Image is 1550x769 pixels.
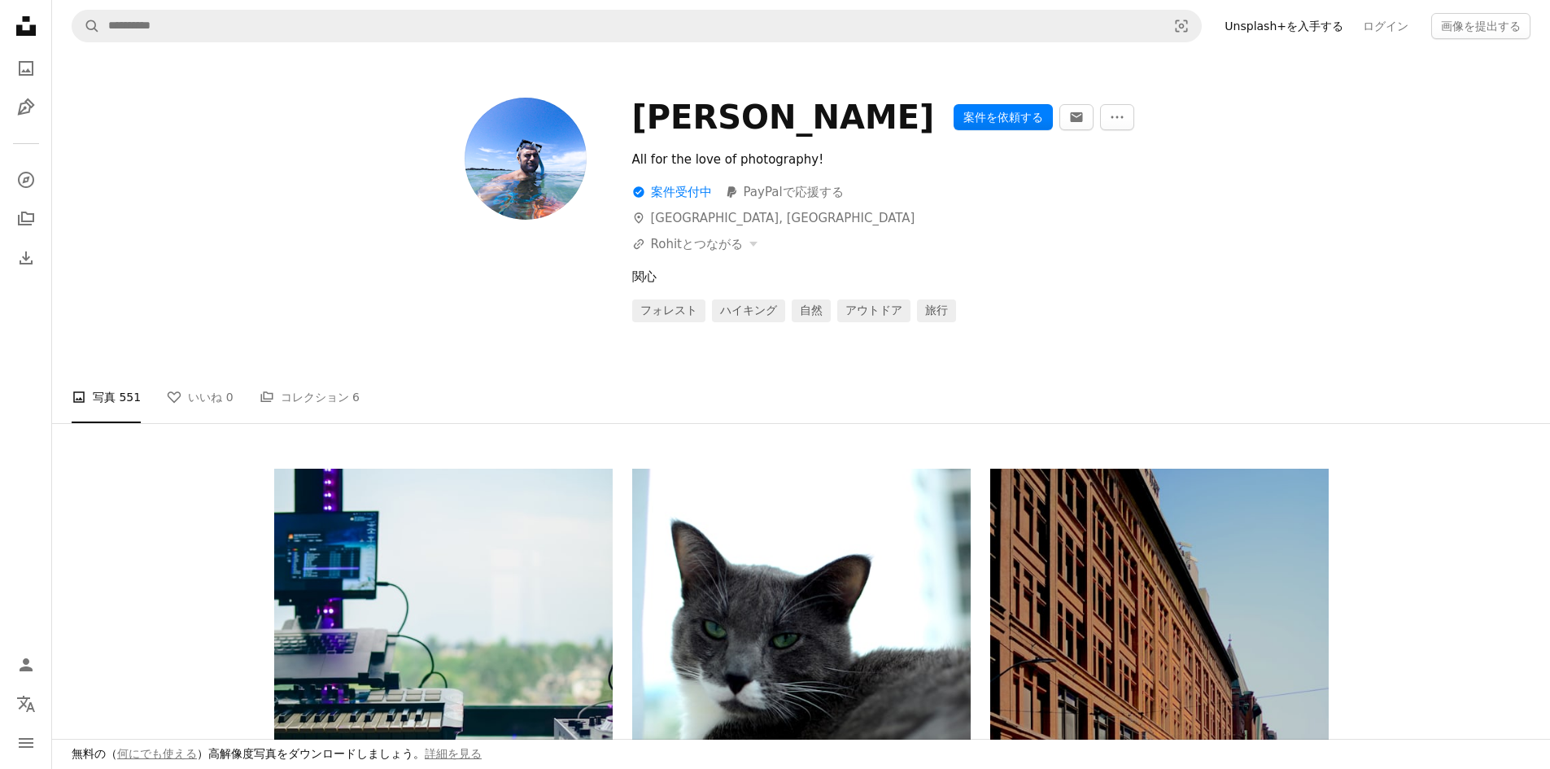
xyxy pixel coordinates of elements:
a: Unsplash+を入手する [1215,13,1353,39]
button: Rohitにメッセージを送る [1059,104,1094,130]
a: [GEOGRAPHIC_DATA], [GEOGRAPHIC_DATA] [632,211,915,225]
button: Unsplashで検索する [72,11,100,42]
a: ダウンロード履歴 [10,242,42,274]
span: 0 [226,388,234,406]
h3: 無料の（ ）高解像度写真をダウンロードしましょう。 [72,746,482,762]
a: 詳細を見る [425,747,482,760]
button: 言語 [10,688,42,720]
form: サイト内でビジュアルを探す [72,10,1202,42]
button: メニュー [10,727,42,759]
a: PayPalで応援する [725,182,844,202]
div: 関心 [632,267,1329,286]
a: ラップトップとシンセサイザーによるDJ機器のセットアップ [274,717,613,732]
a: イラスト [10,91,42,124]
div: 案件受付中 [632,182,712,202]
a: ログイン [1353,13,1418,39]
div: All for the love of photography! [632,150,1120,169]
a: コレクション 6 [260,371,360,423]
a: 探す [10,164,42,196]
a: コレクション [10,203,42,235]
a: ハイキング [712,299,785,322]
a: 自然 [792,299,831,322]
a: ログイン / 登録する [10,649,42,681]
a: いいね 0 [167,371,233,423]
a: アウトドア [837,299,910,322]
a: フォレスト [632,299,705,322]
a: 旅行 [917,299,956,322]
img: ユーザーRohit Tandonのアバター [465,98,587,220]
a: ホーム — Unsplash [10,10,42,46]
button: Rohitとつながる [632,234,758,254]
a: 写真 [10,52,42,85]
div: [PERSON_NAME] [632,98,935,137]
span: 6 [352,388,360,406]
a: レンガ造りの建物が立ち並ぶ路面電車のある通り。 [990,717,1329,732]
button: その他のアクション [1100,104,1134,130]
button: 案件を依頼する [954,104,1053,130]
button: ビジュアル検索 [1162,11,1201,42]
button: 画像を提出する [1431,13,1530,39]
a: 何にでも使える [117,747,197,760]
a: 緑色の目をした灰色と白の猫が休んでいます。 [632,717,971,732]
